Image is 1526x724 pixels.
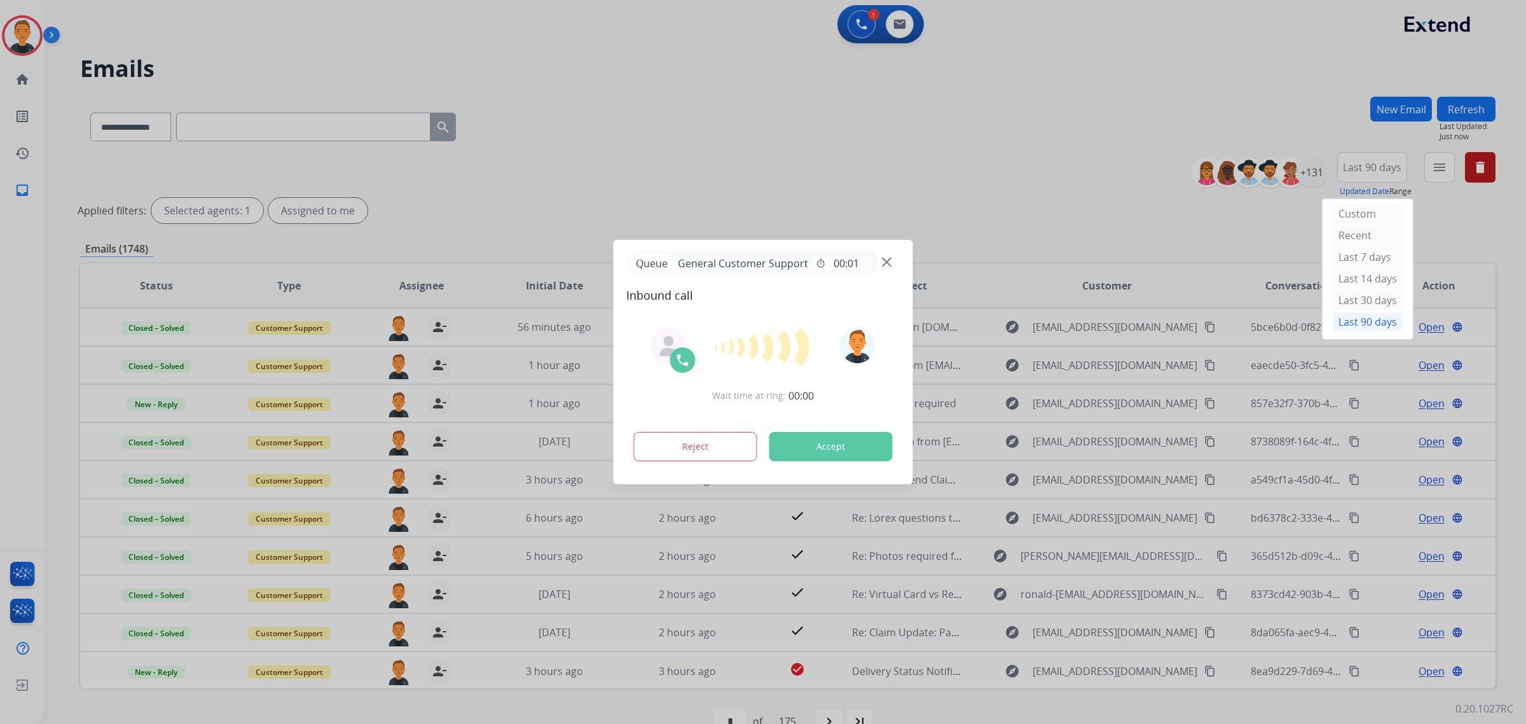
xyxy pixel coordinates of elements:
img: call-icon [675,352,691,368]
img: avatar [839,328,875,363]
button: Reject [634,432,757,461]
div: Last 7 days [1333,247,1403,267]
span: General Customer Support [673,256,813,271]
img: close-button [882,258,891,267]
img: agent-avatar [659,336,679,356]
mat-icon: timer [816,258,826,268]
div: Last 14 days [1333,269,1403,288]
span: Inbound call [626,286,900,304]
p: Queue [631,255,673,271]
span: Wait time at ring: [712,389,786,402]
div: Last 30 days [1333,291,1403,310]
div: Custom [1333,204,1403,223]
span: 00:00 [788,388,814,403]
button: Accept [769,432,893,461]
div: Last 90 days [1333,312,1403,331]
div: Recent [1333,226,1403,245]
p: 0.20.1027RC [1455,701,1513,716]
span: 00:01 [834,256,859,271]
